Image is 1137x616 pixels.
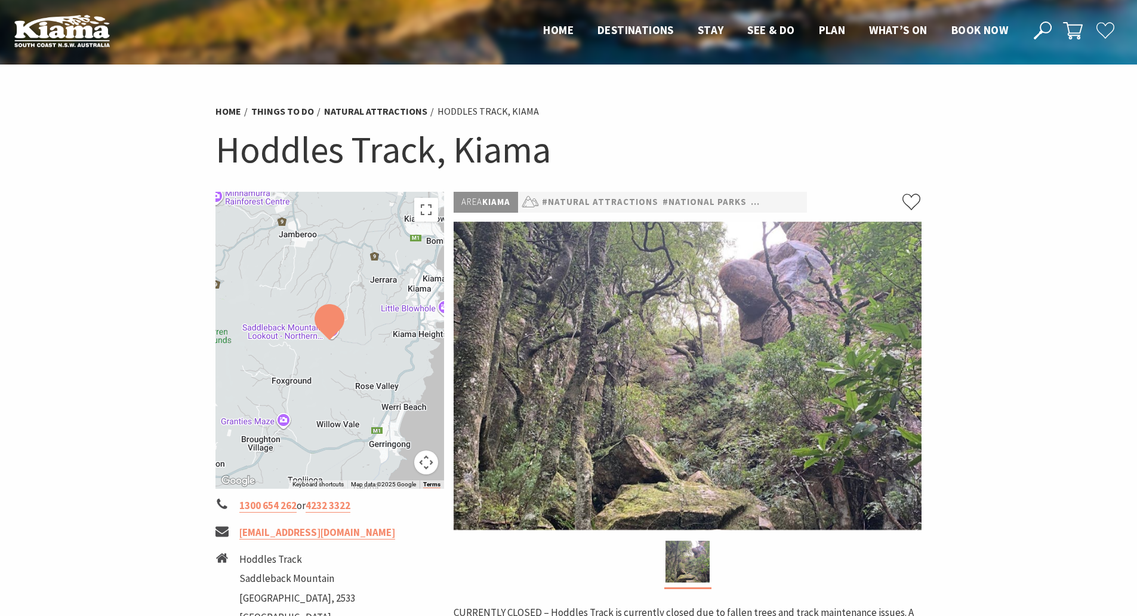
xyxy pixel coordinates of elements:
li: Hoddles Track [239,551,355,568]
span: Map data ©2025 Google [351,481,416,488]
nav: Main Menu [531,21,1020,41]
span: What’s On [869,23,928,37]
span: Destinations [597,23,674,37]
a: Terms (opens in new tab) [423,481,440,488]
span: See & Do [747,23,794,37]
h1: Hoddles Track, Kiama [215,125,922,174]
a: 4232 3322 [306,499,350,513]
span: Stay [698,23,724,37]
a: 1300 654 262 [239,499,297,513]
img: Kiama Logo [14,14,110,47]
a: [EMAIL_ADDRESS][DOMAIN_NAME] [239,526,395,540]
li: [GEOGRAPHIC_DATA], 2533 [239,590,355,606]
span: Plan [819,23,846,37]
li: Hoddles Track, Kiama [437,104,539,119]
a: Home [215,105,241,118]
button: Keyboard shortcuts [292,480,344,489]
li: or [215,498,445,514]
a: Things To Do [251,105,314,118]
span: Area [461,196,482,207]
img: Hoddles Track Kiama [665,541,710,583]
li: Saddleback Mountain [239,571,355,587]
a: Natural Attractions [324,105,427,118]
span: Home [543,23,574,37]
img: Google [218,473,258,489]
p: Kiama [454,192,518,213]
a: #Natural Attractions [542,195,658,210]
a: #Nature Walks [751,195,827,210]
a: #National Parks [663,195,747,210]
img: Hoddles Track Kiama [454,222,922,530]
button: Map camera controls [414,450,438,474]
a: Open this area in Google Maps (opens a new window) [218,473,258,489]
button: Toggle fullscreen view [414,198,438,222]
span: Book now [951,23,1008,37]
